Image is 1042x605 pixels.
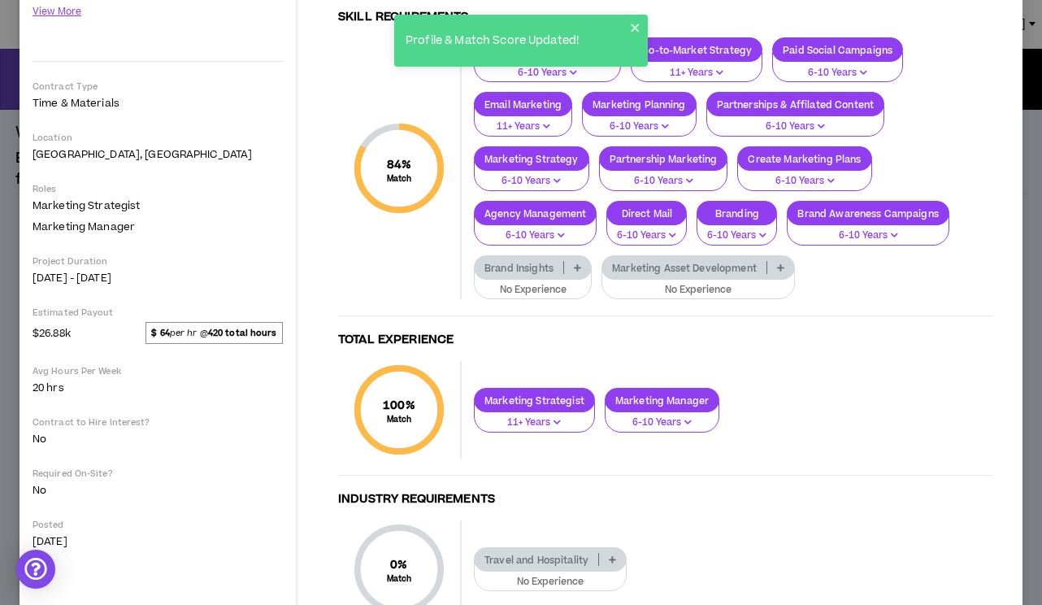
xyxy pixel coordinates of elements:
[145,322,283,343] span: per hr @
[208,327,277,339] strong: 420 total hours
[16,550,55,589] div: Open Intercom Messenger
[717,120,874,134] p: 6-10 Years
[33,432,283,446] p: No
[33,255,283,268] p: Project Duration
[605,402,719,433] button: 6-10 Years
[738,153,871,165] p: Create Marketing Plans
[33,534,283,549] p: [DATE]
[474,561,627,592] button: No Experience
[706,106,884,137] button: 6-10 Years
[475,153,588,165] p: Marketing Strategy
[33,323,71,342] span: $26.88k
[383,414,415,425] small: Match
[606,215,687,246] button: 6-10 Years
[33,147,283,162] p: [GEOGRAPHIC_DATA], [GEOGRAPHIC_DATA]
[631,52,762,83] button: 11+ Years
[606,394,719,407] p: Marketing Manager
[612,283,784,298] p: No Experience
[697,207,776,220] p: Branding
[641,66,752,81] p: 11+ Years
[607,207,686,220] p: Direct Mail
[475,394,594,407] p: Marketing Strategist
[797,229,939,243] p: 6-10 Years
[615,416,709,430] p: 6-10 Years
[475,554,598,566] p: Travel and Hospitality
[599,160,728,191] button: 6-10 Years
[33,81,283,93] p: Contract Type
[737,160,871,191] button: 6-10 Years
[484,416,584,430] p: 11+ Years
[484,120,562,134] p: 11+ Years
[33,183,283,195] p: Roles
[338,492,993,507] h4: Industry Requirements
[338,10,993,25] h4: Skill Requirements
[697,215,777,246] button: 6-10 Years
[630,21,641,34] button: close
[617,229,676,243] p: 6-10 Years
[484,575,616,590] p: No Experience
[474,269,592,300] button: No Experience
[748,174,861,189] p: 6-10 Years
[401,28,630,54] div: Profile & Match Score Updated!
[602,262,766,274] p: Marketing Asset Development
[783,66,892,81] p: 6-10 Years
[773,44,902,56] p: Paid Social Campaigns
[33,381,283,395] p: 20 hrs
[33,483,283,498] p: No
[33,365,283,377] p: Avg Hours Per Week
[475,98,571,111] p: Email Marketing
[387,573,412,585] small: Match
[707,98,884,111] p: Partnerships & Affilated Content
[583,98,696,111] p: Marketing Planning
[33,96,283,111] p: Time & Materials
[484,174,579,189] p: 6-10 Years
[474,402,595,433] button: 11+ Years
[632,44,762,56] p: Go-to-Market Strategy
[33,220,135,234] span: Marketing Manager
[601,269,795,300] button: No Experience
[474,215,597,246] button: 6-10 Years
[475,207,596,220] p: Agency Management
[383,397,415,414] span: 100 %
[33,132,283,144] p: Location
[33,198,140,213] span: Marketing Strategist
[387,556,412,573] span: 0 %
[33,468,283,480] p: Required On-Site?
[33,271,283,285] p: [DATE] - [DATE]
[33,416,283,429] p: Contract to Hire Interest?
[338,333,993,348] h4: Total Experience
[788,207,949,220] p: Brand Awareness Campaigns
[474,106,572,137] button: 11+ Years
[387,156,412,173] span: 84 %
[772,52,903,83] button: 6-10 Years
[474,160,589,191] button: 6-10 Years
[582,106,697,137] button: 6-10 Years
[787,215,949,246] button: 6-10 Years
[33,307,283,319] p: Estimated Payout
[387,173,412,185] small: Match
[707,229,766,243] p: 6-10 Years
[484,229,586,243] p: 6-10 Years
[33,519,283,531] p: Posted
[600,153,727,165] p: Partnership Marketing
[475,262,563,274] p: Brand Insights
[593,120,686,134] p: 6-10 Years
[484,283,581,298] p: No Experience
[610,174,718,189] p: 6-10 Years
[151,327,169,339] strong: $ 64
